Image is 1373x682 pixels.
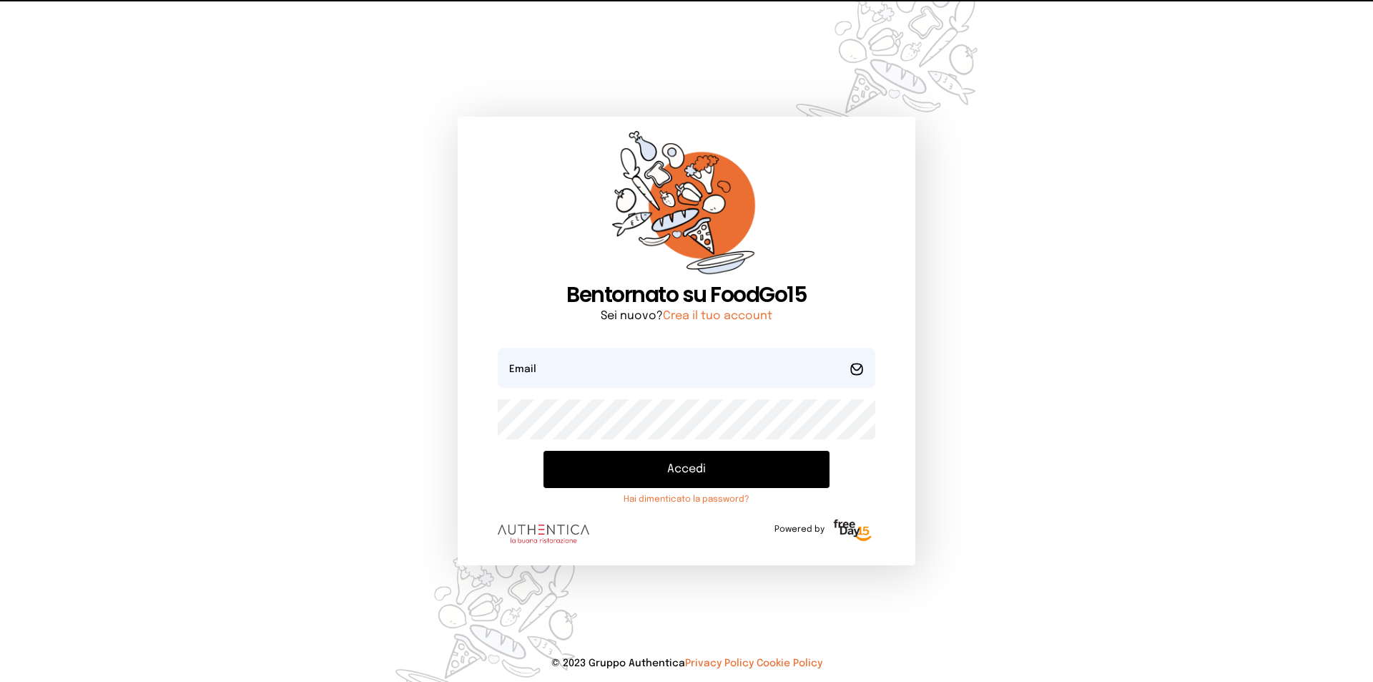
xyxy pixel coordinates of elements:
a: Crea il tuo account [663,310,772,322]
img: logo.8f33a47.png [498,525,589,543]
img: logo-freeday.3e08031.png [830,517,875,545]
h1: Bentornato su FoodGo15 [498,282,875,308]
button: Accedi [543,451,830,488]
p: Sei nuovo? [498,308,875,325]
p: © 2023 Gruppo Authentica [23,656,1350,671]
a: Cookie Policy [757,658,822,668]
span: Powered by [774,524,825,535]
a: Hai dimenticato la password? [543,494,830,505]
a: Privacy Policy [685,658,754,668]
img: sticker-orange.65babaf.png [612,131,761,282]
